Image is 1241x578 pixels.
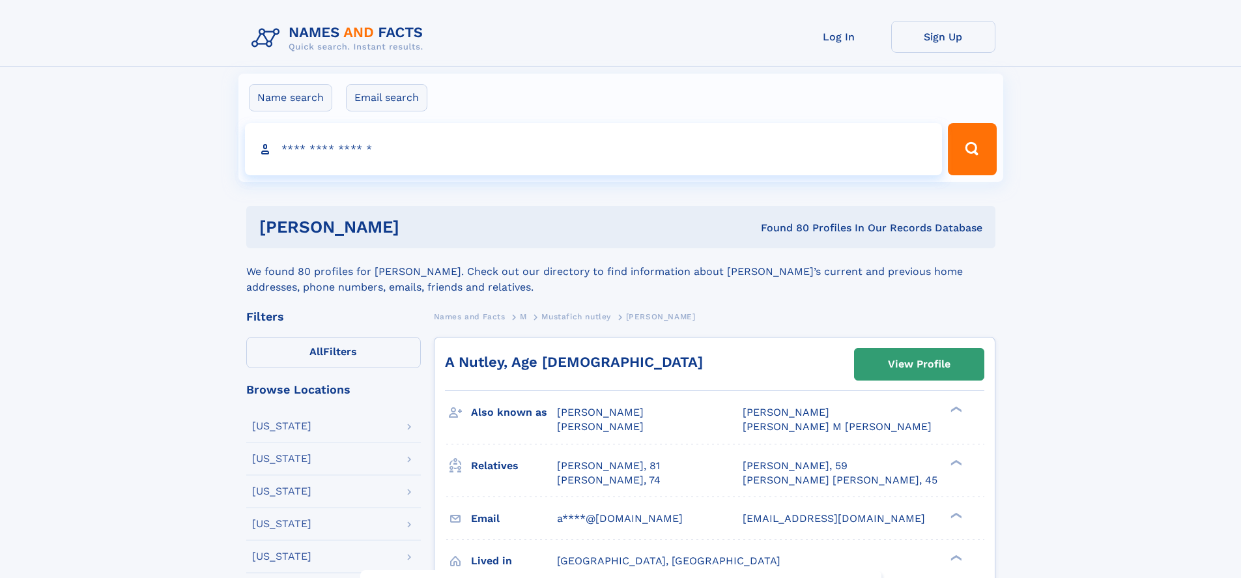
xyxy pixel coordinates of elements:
a: [PERSON_NAME], 81 [557,459,660,473]
a: Mustafich nutley [541,308,611,325]
button: Search Button [948,123,996,175]
h1: [PERSON_NAME] [259,219,580,235]
a: [PERSON_NAME], 59 [743,459,848,473]
div: View Profile [888,349,950,379]
a: [PERSON_NAME] [PERSON_NAME], 45 [743,473,937,487]
a: Log In [787,21,891,53]
div: ❯ [947,405,963,414]
a: A Nutley, Age [DEMOGRAPHIC_DATA] [445,354,703,370]
div: Filters [246,311,421,323]
span: [EMAIL_ADDRESS][DOMAIN_NAME] [743,512,925,525]
a: Names and Facts [434,308,506,325]
div: Browse Locations [246,384,421,396]
h3: Relatives [471,455,557,477]
div: [US_STATE] [252,519,311,529]
span: [PERSON_NAME] [743,406,829,418]
h3: Email [471,508,557,530]
div: ❯ [947,511,963,519]
a: View Profile [855,349,984,380]
div: Found 80 Profiles In Our Records Database [580,221,982,235]
label: Name search [249,84,332,111]
h3: Lived in [471,550,557,572]
span: [PERSON_NAME] [626,312,696,321]
div: [US_STATE] [252,486,311,497]
a: [PERSON_NAME], 74 [557,473,661,487]
span: [GEOGRAPHIC_DATA], [GEOGRAPHIC_DATA] [557,555,780,567]
div: ❯ [947,458,963,467]
div: [US_STATE] [252,551,311,562]
input: search input [245,123,943,175]
span: Mustafich nutley [541,312,611,321]
span: [PERSON_NAME] M [PERSON_NAME] [743,420,932,433]
div: We found 80 profiles for [PERSON_NAME]. Check out our directory to find information about [PERSON... [246,248,995,295]
div: [US_STATE] [252,421,311,431]
label: Filters [246,337,421,368]
div: [US_STATE] [252,454,311,464]
span: All [309,345,323,358]
span: [PERSON_NAME] [557,406,644,418]
label: Email search [346,84,427,111]
span: M [520,312,527,321]
img: Logo Names and Facts [246,21,434,56]
a: M [520,308,527,325]
h3: Also known as [471,401,557,424]
span: [PERSON_NAME] [557,420,644,433]
div: ❯ [947,553,963,562]
a: Sign Up [891,21,995,53]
